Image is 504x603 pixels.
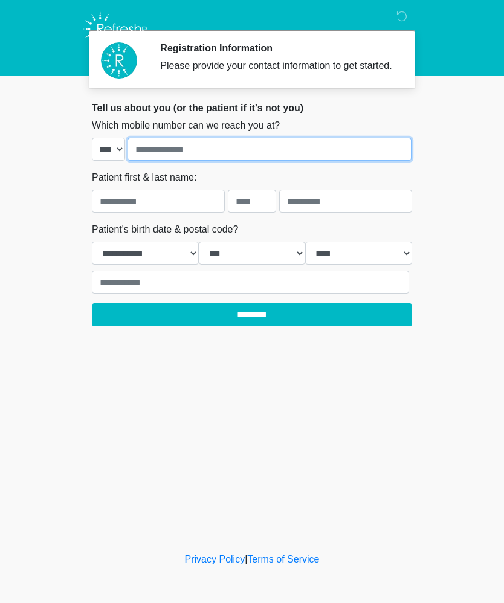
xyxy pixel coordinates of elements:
[185,554,245,564] a: Privacy Policy
[92,102,412,114] h2: Tell us about you (or the patient if it's not you)
[101,42,137,79] img: Agent Avatar
[160,59,394,73] div: Please provide your contact information to get started.
[92,222,238,237] label: Patient's birth date & postal code?
[247,554,319,564] a: Terms of Service
[245,554,247,564] a: |
[92,170,196,185] label: Patient first & last name:
[80,9,153,49] img: Refresh RX Logo
[92,118,280,133] label: Which mobile number can we reach you at?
